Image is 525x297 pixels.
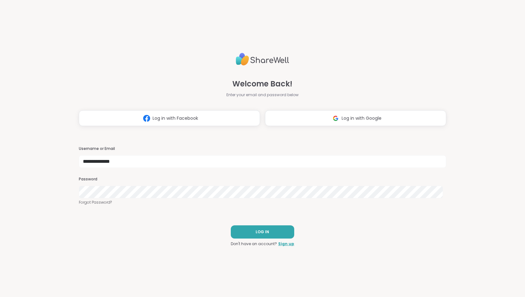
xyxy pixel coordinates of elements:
[236,50,289,68] img: ShareWell Logo
[79,200,446,205] a: Forgot Password?
[256,229,269,235] span: LOG IN
[342,115,382,122] span: Log in with Google
[231,241,277,247] span: Don't have an account?
[265,110,446,126] button: Log in with Google
[278,241,294,247] a: Sign up
[79,146,446,151] h3: Username or Email
[141,113,153,124] img: ShareWell Logomark
[79,177,446,182] h3: Password
[226,92,299,98] span: Enter your email and password below
[232,78,292,90] span: Welcome Back!
[153,115,198,122] span: Log in with Facebook
[79,110,260,126] button: Log in with Facebook
[330,113,342,124] img: ShareWell Logomark
[231,225,294,239] button: LOG IN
